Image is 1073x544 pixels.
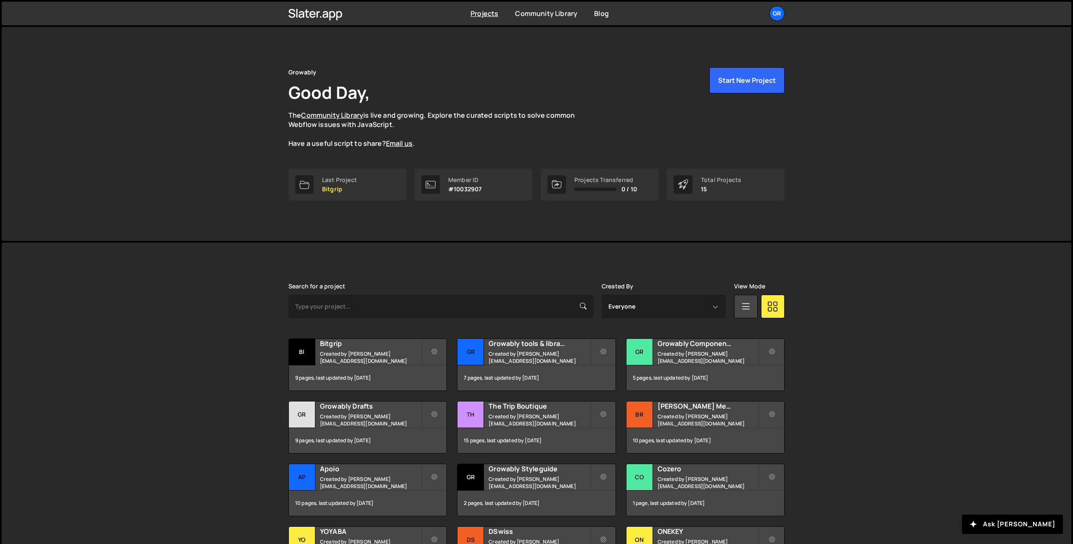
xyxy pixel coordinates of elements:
div: Total Projects [701,177,741,183]
a: Blog [594,9,609,18]
div: 5 pages, last updated by [DATE] [626,365,784,391]
a: Last Project Bitgrip [288,169,406,201]
a: Email us [386,139,412,148]
h2: ONEKEY [658,527,759,536]
small: Created by [PERSON_NAME][EMAIL_ADDRESS][DOMAIN_NAME] [489,475,590,490]
a: Gr Growably Component Library Created by [PERSON_NAME][EMAIL_ADDRESS][DOMAIN_NAME] 5 pages, last ... [626,338,785,391]
label: View Mode [734,283,765,290]
h2: Apoio [320,464,421,473]
h2: The Trip Boutique [489,401,590,411]
div: 9 pages, last updated by [DATE] [289,428,447,453]
a: Th The Trip Boutique Created by [PERSON_NAME][EMAIL_ADDRESS][DOMAIN_NAME] 15 pages, last updated ... [457,401,616,454]
label: Created By [602,283,634,290]
button: Ask [PERSON_NAME] [962,515,1063,534]
h2: Growably Drafts [320,401,421,411]
div: Ap [289,464,315,491]
p: 15 [701,186,741,193]
div: Co [626,464,653,491]
a: Gr Growably tools & libraries Created by [PERSON_NAME][EMAIL_ADDRESS][DOMAIN_NAME] 7 pages, last ... [457,338,616,391]
h2: Growably tools & libraries [489,339,590,348]
a: Community Library [515,9,577,18]
small: Created by [PERSON_NAME][EMAIL_ADDRESS][DOMAIN_NAME] [658,413,759,427]
h2: Growably Component Library [658,339,759,348]
div: 1 page, last updated by [DATE] [626,491,784,516]
small: Created by [PERSON_NAME][EMAIL_ADDRESS][DOMAIN_NAME] [489,350,590,364]
div: Gr [289,401,315,428]
div: Gr [626,339,653,365]
p: Bitgrip [322,186,357,193]
small: Created by [PERSON_NAME][EMAIL_ADDRESS][DOMAIN_NAME] [320,413,421,427]
div: 10 pages, last updated by [DATE] [289,491,447,516]
div: 15 pages, last updated by [DATE] [457,428,615,453]
div: Th [457,401,484,428]
a: Ap Apoio Created by [PERSON_NAME][EMAIL_ADDRESS][DOMAIN_NAME] 10 pages, last updated by [DATE] [288,464,447,516]
div: Last Project [322,177,357,183]
div: Member ID [448,177,481,183]
div: Gr [457,464,484,491]
h2: Bitgrip [320,339,421,348]
a: Community Library [301,111,363,120]
h2: Cozero [658,464,759,473]
div: Bi [289,339,315,365]
div: Br [626,401,653,428]
small: Created by [PERSON_NAME][EMAIL_ADDRESS][DOMAIN_NAME] [489,413,590,427]
span: 0 / 10 [621,186,637,193]
div: 9 pages, last updated by [DATE] [289,365,447,391]
small: Created by [PERSON_NAME][EMAIL_ADDRESS][DOMAIN_NAME] [658,350,759,364]
a: Gr [769,6,785,21]
div: 7 pages, last updated by [DATE] [457,365,615,391]
div: Gr [457,339,484,365]
h2: YOYABA [320,527,421,536]
input: Type your project... [288,295,593,318]
div: Growably [288,67,316,77]
h2: [PERSON_NAME] Media [658,401,759,411]
a: Gr Growably Styleguide Created by [PERSON_NAME][EMAIL_ADDRESS][DOMAIN_NAME] 2 pages, last updated... [457,464,616,516]
div: 2 pages, last updated by [DATE] [457,491,615,516]
small: Created by [PERSON_NAME][EMAIL_ADDRESS][DOMAIN_NAME] [658,475,759,490]
a: Bi Bitgrip Created by [PERSON_NAME][EMAIL_ADDRESS][DOMAIN_NAME] 9 pages, last updated by [DATE] [288,338,447,391]
small: Created by [PERSON_NAME][EMAIL_ADDRESS][DOMAIN_NAME] [320,475,421,490]
a: Gr Growably Drafts Created by [PERSON_NAME][EMAIL_ADDRESS][DOMAIN_NAME] 9 pages, last updated by ... [288,401,447,454]
a: Br [PERSON_NAME] Media Created by [PERSON_NAME][EMAIL_ADDRESS][DOMAIN_NAME] 10 pages, last update... [626,401,785,454]
h2: Growably Styleguide [489,464,590,473]
div: Projects Transferred [574,177,637,183]
small: Created by [PERSON_NAME][EMAIL_ADDRESS][DOMAIN_NAME] [320,350,421,364]
p: The is live and growing. Explore the curated scripts to solve common Webflow issues with JavaScri... [288,111,591,148]
a: Projects [470,9,498,18]
label: Search for a project [288,283,345,290]
a: Co Cozero Created by [PERSON_NAME][EMAIL_ADDRESS][DOMAIN_NAME] 1 page, last updated by [DATE] [626,464,785,516]
button: Start New Project [709,67,785,93]
div: 10 pages, last updated by [DATE] [626,428,784,453]
p: #10032907 [448,186,481,193]
h1: Good Day, [288,81,370,104]
h2: DSwiss [489,527,590,536]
